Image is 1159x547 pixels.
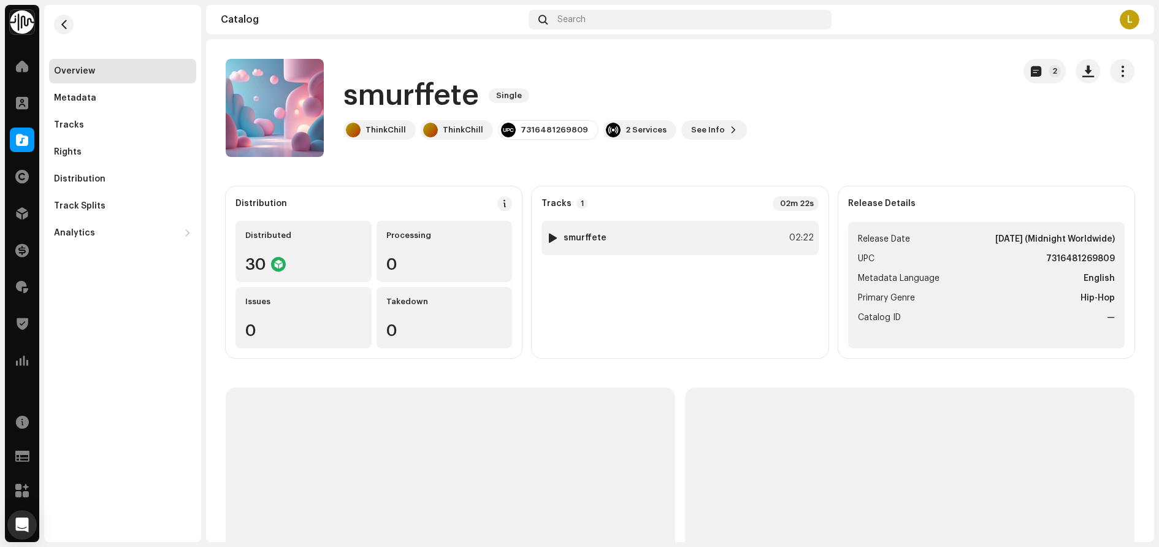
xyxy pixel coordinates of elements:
span: Metadata Language [858,271,939,286]
div: 02:22 [787,231,814,245]
div: Distribution [54,174,105,184]
div: Metadata [54,93,96,103]
div: ThinkChill [443,125,483,135]
div: 2 Services [625,125,667,135]
img: 0f74c21f-6d1c-4dbc-9196-dbddad53419e [10,10,34,34]
div: Overview [54,66,95,76]
strong: English [1084,271,1115,286]
div: Distribution [235,199,287,208]
span: See Info [691,118,725,142]
strong: Release Details [848,199,916,208]
re-m-nav-dropdown: Analytics [49,221,196,245]
re-m-nav-item: Tracks [49,113,196,137]
div: L [1120,10,1139,29]
div: Catalog [221,15,524,25]
button: 2 [1023,59,1066,83]
div: Processing [386,231,503,240]
div: 02m 22s [773,196,819,211]
span: Single [489,88,529,103]
div: Track Splits [54,201,105,211]
div: Analytics [54,228,95,238]
strong: Hip-Hop [1081,291,1115,305]
div: Rights [54,147,82,157]
strong: Tracks [541,199,572,208]
span: Primary Genre [858,291,915,305]
div: Takedown [386,297,503,307]
strong: [DATE] (Midnight Worldwide) [995,232,1115,247]
re-m-nav-item: Track Splits [49,194,196,218]
span: Search [557,15,586,25]
div: Distributed [245,231,362,240]
div: Open Intercom Messenger [7,510,37,540]
button: See Info [681,120,747,140]
div: 7316481269809 [521,125,588,135]
re-m-nav-item: Overview [49,59,196,83]
strong: — [1107,310,1115,325]
p-badge: 2 [1049,65,1061,77]
h1: smurffete [343,76,479,115]
strong: smurffete [564,233,606,243]
re-m-nav-item: Rights [49,140,196,164]
re-m-nav-item: Metadata [49,86,196,110]
strong: 7316481269809 [1046,251,1115,266]
div: Tracks [54,120,84,130]
span: UPC [858,251,874,266]
span: Catalog ID [858,310,901,325]
span: Release Date [858,232,910,247]
div: Issues [245,297,362,307]
div: ThinkChill [365,125,406,135]
p-badge: 1 [576,198,587,209]
re-m-nav-item: Distribution [49,167,196,191]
